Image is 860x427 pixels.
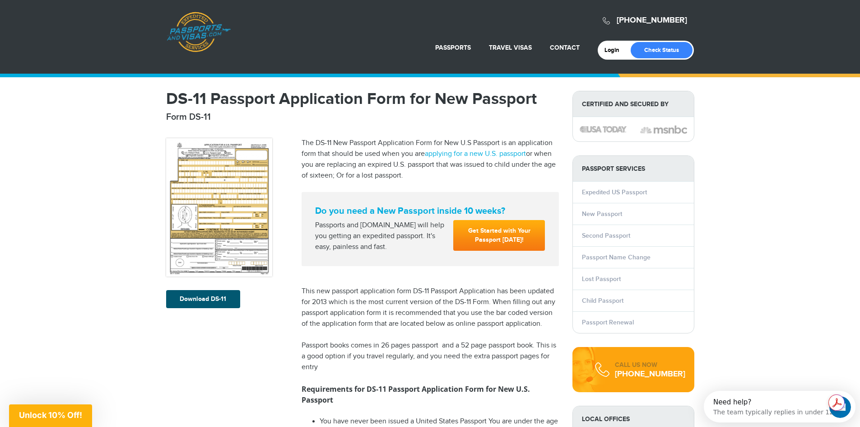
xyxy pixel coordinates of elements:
a: Child Passport [582,297,623,305]
a: Login [604,47,626,54]
div: [PHONE_NUMBER] [615,370,685,379]
p: Passport books comes in 26 pages passport and a 52 page passport book. This is a good option if y... [302,340,559,373]
iframe: Customer reviews powered by Trustpilot [302,266,559,275]
h3: Requirements for DS-11 Passport Application Form for New U.S. Passport [302,384,559,405]
a: Expedited US Passport [582,188,647,196]
p: This new passport application form DS-11 Passport Application has been updated for 2013 which is ... [302,286,559,329]
img: DS-11 [166,138,272,277]
div: Passports and [DOMAIN_NAME] will help you getting an expedited passport. It's easy, painless and ... [311,220,450,253]
a: New Passport [582,210,622,218]
a: Download DS-11 [166,290,240,308]
a: Passport Name Change [582,253,651,261]
iframe: Intercom live chat discovery launcher [704,391,855,422]
a: applying for a new U.S. passport [425,150,526,158]
strong: PASSPORT SERVICES [573,156,694,182]
a: [PHONE_NUMBER] [617,15,687,25]
a: Passports & [DOMAIN_NAME] [167,12,231,52]
div: Need help? [9,8,134,15]
a: Lost Passport [582,275,621,283]
img: image description [580,126,627,132]
h1: DS-11 Passport Application Form for New Passport [166,91,559,107]
a: Passport Renewal [582,319,634,326]
div: Unlock 10% Off! [9,404,92,427]
a: Check Status [631,42,693,58]
img: image description [640,124,687,135]
div: CALL US NOW [615,361,685,370]
strong: Certified and Secured by [573,91,694,117]
a: Travel Visas [489,44,532,52]
span: Unlock 10% Off! [19,410,82,420]
strong: Do you need a New Passport inside 10 weeks? [315,206,545,216]
a: Contact [550,44,580,52]
a: Second Passport [582,232,630,239]
h2: Form DS-11 [166,112,559,122]
div: Open Intercom Messenger [4,4,160,28]
a: Passports [435,44,471,52]
div: The team typically replies in under 12h [9,15,134,24]
p: The DS-11 New Passport Application Form for New U.S Passport is an application form that should b... [302,138,559,181]
a: Get Started with Your Passport [DATE]! [453,220,545,251]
